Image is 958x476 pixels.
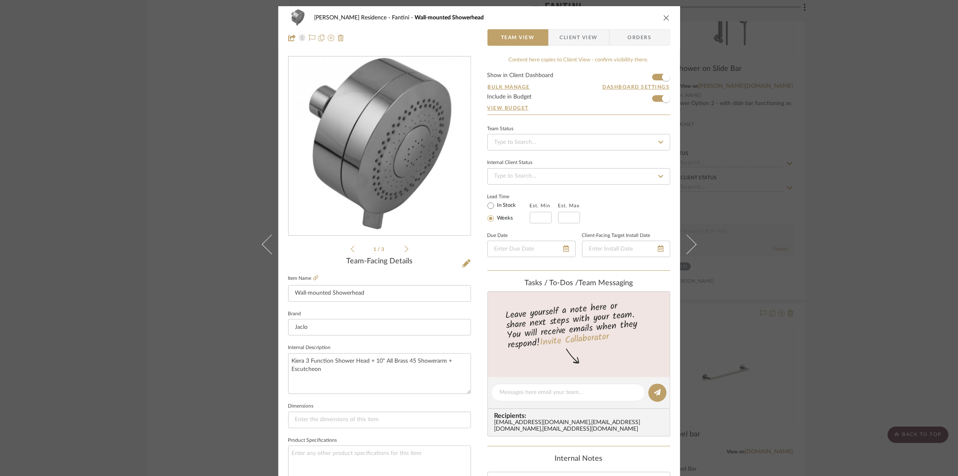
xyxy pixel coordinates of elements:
[494,412,667,420] span: Recipients:
[338,35,344,41] img: Remove from project
[619,29,661,46] span: Orders
[288,404,314,408] label: Dimensions
[602,83,670,91] button: Dashboard Settings
[530,203,551,209] label: Est. Min
[288,438,337,443] label: Product Specifications
[501,29,535,46] span: Team View
[524,279,578,287] span: Tasks / To-Dos /
[487,455,670,464] div: Internal Notes
[487,241,576,257] input: Enter Due Date
[663,14,670,21] button: close
[558,203,580,209] label: Est. Max
[487,105,670,111] a: View Budget
[415,15,484,21] span: Wall-mounted Showerhead
[494,420,667,433] div: [EMAIL_ADDRESS][DOMAIN_NAME] , [EMAIL_ADDRESS][DOMAIN_NAME] , [EMAIL_ADDRESS][DOMAIN_NAME]
[487,83,531,91] button: Bulk Manage
[289,58,471,234] img: 6c1775a1-bf2c-4887-a9e9-317faa501979_436x436.jpg
[487,134,670,150] input: Type to Search…
[381,247,385,252] span: 3
[487,234,508,238] label: Due Date
[582,234,650,238] label: Client-Facing Target Install Date
[496,215,513,222] label: Weeks
[288,285,471,302] input: Enter Item Name
[373,247,378,252] span: 1
[487,161,533,165] div: Internal Client Status
[487,200,530,223] mat-radio-group: Select item type
[487,168,670,185] input: Type to Search…
[289,57,471,236] div: 0
[392,15,415,21] span: Fantini
[315,15,392,21] span: [PERSON_NAME] Residence
[487,127,514,131] div: Team Status
[378,247,381,252] span: /
[487,279,670,288] div: team Messaging
[288,312,301,316] label: Brand
[288,319,471,335] input: Enter Brand
[288,275,318,282] label: Item Name
[288,257,471,266] div: Team-Facing Details
[288,346,331,350] label: Internal Description
[288,412,471,428] input: Enter the dimensions of this item
[487,56,670,64] div: Content here copies to Client View - confirm visibility there.
[560,29,598,46] span: Client View
[582,241,670,257] input: Enter Install Date
[496,202,516,209] label: In Stock
[487,193,530,200] label: Lead Time
[288,9,308,26] img: 6c1775a1-bf2c-4887-a9e9-317faa501979_48x40.jpg
[486,297,671,352] div: Leave yourself a note here or share next steps with your team. You will receive emails when they ...
[539,330,609,350] a: Invite Collaborator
